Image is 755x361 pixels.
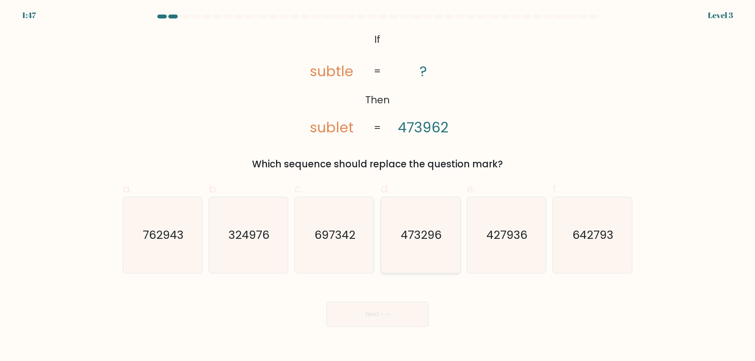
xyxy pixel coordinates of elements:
[315,227,356,243] text: 697342
[375,33,381,46] tspan: If
[22,9,36,21] div: 1:47
[552,181,558,196] span: f.
[467,181,475,196] span: e.
[366,93,390,107] tspan: Then
[420,61,427,81] tspan: ?
[295,181,303,196] span: c.
[310,117,354,137] tspan: sublet
[289,30,466,138] svg: @import url('[URL][DOMAIN_NAME]);
[229,227,270,243] text: 324976
[708,9,733,21] div: Level 3
[374,64,381,78] tspan: =
[573,227,614,243] text: 642793
[123,181,132,196] span: a.
[401,227,442,243] text: 473296
[143,227,184,243] text: 762943
[326,302,429,327] button: Next
[487,227,528,243] text: 427936
[127,157,628,171] div: Which sequence should replace the question mark?
[374,121,381,134] tspan: =
[310,61,354,81] tspan: subtle
[209,181,218,196] span: b.
[398,117,449,137] tspan: 473962
[381,181,390,196] span: d.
